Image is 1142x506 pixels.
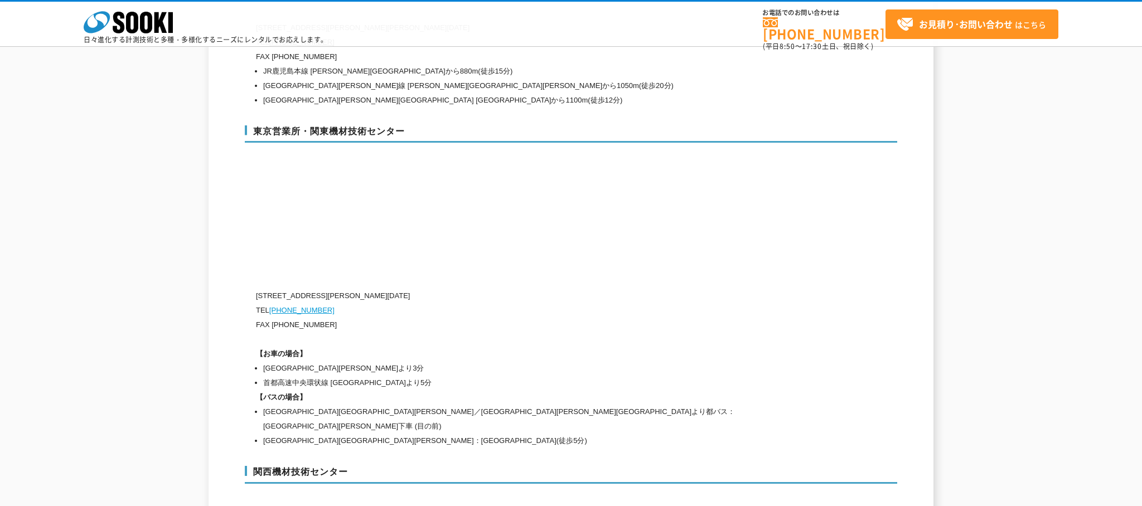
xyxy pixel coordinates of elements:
a: [PHONE_NUMBER] [269,306,335,314]
li: [GEOGRAPHIC_DATA][PERSON_NAME]線 [PERSON_NAME][GEOGRAPHIC_DATA][PERSON_NAME]から1050m(徒歩20分) [263,79,791,93]
h1: 【お車の場合】 [256,347,791,361]
span: はこちら [897,16,1046,33]
p: FAX [PHONE_NUMBER] [256,50,791,64]
h3: 東京営業所・関東機材技術センター [245,125,897,143]
li: [GEOGRAPHIC_DATA][PERSON_NAME]より3分 [263,361,791,376]
a: お見積り･お問い合わせはこちら [885,9,1058,39]
span: 8:50 [780,41,795,51]
strong: お見積り･お問い合わせ [919,17,1013,31]
p: FAX [PHONE_NUMBER] [256,318,791,332]
p: TEL [256,303,791,318]
li: [GEOGRAPHIC_DATA][GEOGRAPHIC_DATA][PERSON_NAME]／[GEOGRAPHIC_DATA][PERSON_NAME][GEOGRAPHIC_DATA]より... [263,405,791,434]
p: 日々進化する計測技術と多種・多様化するニーズにレンタルでお応えします。 [84,36,328,43]
h3: 関西機材技術センター [245,466,897,484]
span: 17:30 [802,41,822,51]
li: [GEOGRAPHIC_DATA][GEOGRAPHIC_DATA][PERSON_NAME]：[GEOGRAPHIC_DATA](徒歩5分) [263,434,791,448]
h1: 【バスの場合】 [256,390,791,405]
a: [PHONE_NUMBER] [763,17,885,40]
span: お電話でのお問い合わせは [763,9,885,16]
li: 首都高速中央環状線 [GEOGRAPHIC_DATA]より5分 [263,376,791,390]
li: JR鹿児島本線 [PERSON_NAME][GEOGRAPHIC_DATA]から880m(徒歩15分) [263,64,791,79]
span: (平日 ～ 土日、祝日除く) [763,41,873,51]
p: [STREET_ADDRESS][PERSON_NAME][DATE] [256,289,791,303]
li: [GEOGRAPHIC_DATA][PERSON_NAME][GEOGRAPHIC_DATA] [GEOGRAPHIC_DATA]から1100m(徒歩12分) [263,93,791,108]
